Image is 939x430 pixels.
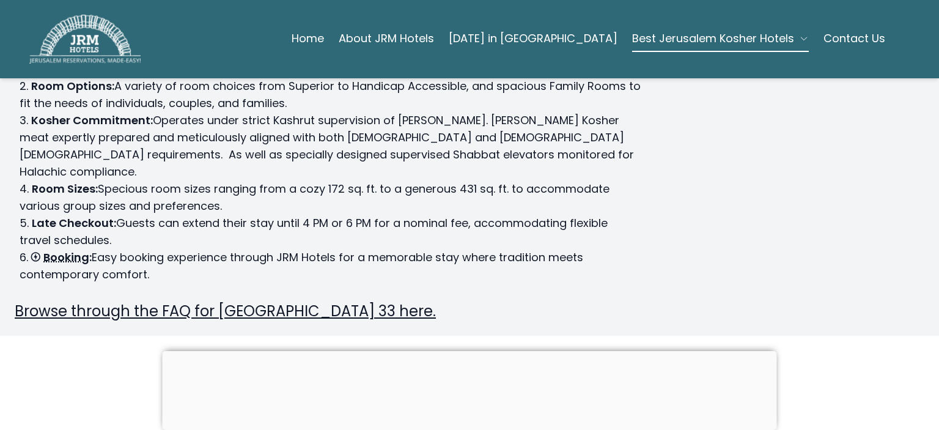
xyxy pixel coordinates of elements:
[823,26,885,51] a: Contact Us
[20,180,641,215] li: Specious room sizes ranging from a cozy 172 sq. ft. to a generous 431 sq. ft. to accommodate vari...
[163,351,777,427] iframe: Advertisement
[31,113,153,128] strong: Kosher Commitment:
[632,30,794,47] span: Best Jerusalem Kosher Hotels
[20,112,641,180] li: Operates under strict Kashrut supervision of [PERSON_NAME]. [PERSON_NAME] Kosher meat expertly pr...
[20,215,641,249] li: Guests can extend their stay until 4 PM or 6 PM for a nominal fee, accommodating flexible travel ...
[31,250,92,265] strong: :
[31,250,89,265] a: Booking
[15,301,436,321] a: Browse through the FAQ for [GEOGRAPHIC_DATA] 33 here.
[632,26,809,51] button: Best Jerusalem Kosher Hotels
[449,26,617,51] a: [DATE] in [GEOGRAPHIC_DATA]
[339,26,434,51] a: About JRM Hotels
[32,215,116,231] strong: Late Checkout:
[292,26,324,51] a: Home
[32,181,98,196] strong: Room Sizes:
[20,78,641,112] li: A variety of room choices from Superior to Handicap Accessible, and spacious Family Rooms to fit ...
[20,249,641,283] li: Easy booking experience through JRM Hotels for a memorable stay where tradition meets contemporar...
[43,250,89,265] span: Booking
[29,15,141,64] img: JRM Hotels
[31,78,114,94] strong: Room Options:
